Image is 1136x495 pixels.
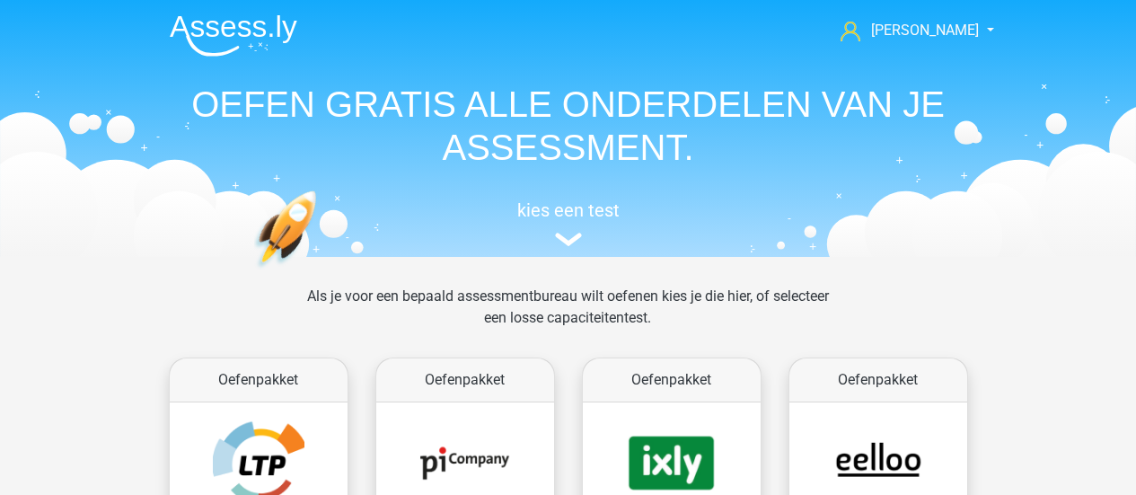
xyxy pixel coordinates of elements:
div: Als je voor een bepaald assessmentbureau wilt oefenen kies je die hier, of selecteer een losse ca... [293,286,843,350]
span: [PERSON_NAME] [871,22,979,39]
h1: OEFEN GRATIS ALLE ONDERDELEN VAN JE ASSESSMENT. [155,83,982,169]
img: Assessly [170,14,297,57]
h5: kies een test [155,199,982,221]
a: [PERSON_NAME] [833,20,981,41]
img: oefenen [254,190,386,353]
img: assessment [555,233,582,246]
a: kies een test [155,199,982,247]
